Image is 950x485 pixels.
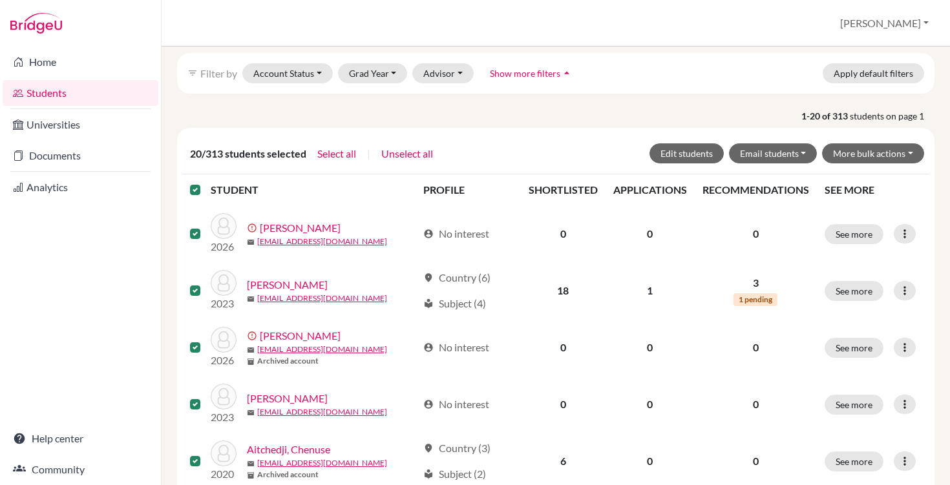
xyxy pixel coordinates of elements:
[10,13,62,34] img: Bridge-U
[423,342,434,353] span: account_circle
[211,327,237,353] img: Achovski, Toma
[801,109,850,123] strong: 1-20 of 313
[423,443,434,453] span: location_on
[423,469,434,479] span: local_library
[211,409,237,425] p: 2023
[247,471,255,479] span: inventory_2
[423,273,434,283] span: location_on
[702,397,809,412] p: 0
[479,63,584,83] button: Show more filtersarrow_drop_up
[606,376,695,433] td: 0
[187,68,198,78] i: filter_list
[423,340,489,355] div: No interest
[825,224,883,244] button: See more
[702,275,809,291] p: 3
[257,236,387,247] a: [EMAIL_ADDRESS][DOMAIN_NAME]
[729,143,818,163] button: Email students
[247,346,255,354] span: mail
[702,340,809,355] p: 0
[423,397,489,412] div: No interest
[817,174,929,205] th: SEE MORE
[211,239,237,254] p: 2026
[247,442,330,457] a: Aitchedji, Chenuse
[423,226,489,242] div: No interest
[3,426,158,451] a: Help center
[3,80,158,106] a: Students
[247,295,255,303] span: mail
[317,145,357,162] button: Select all
[423,466,486,482] div: Subject (2)
[702,226,809,242] p: 0
[211,440,237,466] img: Aitchedji, Chenuse
[606,174,695,205] th: APPLICATIONS
[3,457,158,482] a: Community
[825,281,883,301] button: See more
[3,174,158,200] a: Analytics
[247,391,328,406] a: [PERSON_NAME]
[247,277,328,293] a: [PERSON_NAME]
[825,338,883,358] button: See more
[649,143,724,163] button: Edit students
[211,213,237,239] img: Abadjiev, Stefan
[521,205,606,262] td: 0
[247,238,255,246] span: mail
[734,293,777,306] span: 1 pending
[423,298,434,309] span: local_library
[823,63,924,83] button: Apply default filters
[257,406,387,418] a: [EMAIL_ADDRESS][DOMAIN_NAME]
[521,376,606,433] td: 0
[257,469,319,480] b: Archived account
[211,466,237,482] p: 2020
[247,409,255,417] span: mail
[247,331,260,341] span: error_outline
[521,262,606,319] td: 18
[412,63,474,83] button: Advisor
[367,146,370,161] span: |
[822,143,924,163] button: More bulk actions
[338,63,408,83] button: Grad Year
[211,296,237,311] p: 2023
[416,174,520,205] th: PROFILE
[825,451,883,471] button: See more
[247,358,255,366] span: inventory_2
[490,68,560,79] span: Show more filters
[3,112,158,138] a: Universities
[247,223,260,233] span: error_outline
[381,145,434,162] button: Unselect all
[606,262,695,319] td: 1
[260,220,341,236] a: [PERSON_NAME]
[257,293,387,304] a: [EMAIL_ADDRESS][DOMAIN_NAME]
[825,395,883,415] button: See more
[521,174,606,205] th: SHORTLISTED
[521,319,606,376] td: 0
[211,384,237,409] img: Ahn, Seojun
[423,229,434,239] span: account_circle
[257,457,387,469] a: [EMAIL_ADDRESS][DOMAIN_NAME]
[247,460,255,468] span: mail
[257,355,319,367] b: Archived account
[423,270,491,285] div: Country (6)
[606,205,695,262] td: 0
[200,67,237,79] span: Filter by
[850,109,934,123] span: students on page 1
[560,67,573,79] i: arrow_drop_up
[211,270,237,296] img: Aboelwafa, Sara
[211,174,416,205] th: STUDENT
[242,63,333,83] button: Account Status
[257,344,387,355] a: [EMAIL_ADDRESS][DOMAIN_NAME]
[423,440,491,456] div: Country (3)
[423,296,486,311] div: Subject (4)
[702,453,809,469] p: 0
[3,143,158,169] a: Documents
[190,146,306,161] span: 20/313 students selected
[834,11,934,36] button: [PERSON_NAME]
[260,328,341,344] a: [PERSON_NAME]
[423,399,434,409] span: account_circle
[211,353,237,368] p: 2026
[695,174,817,205] th: RECOMMENDATIONS
[606,319,695,376] td: 0
[3,49,158,75] a: Home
